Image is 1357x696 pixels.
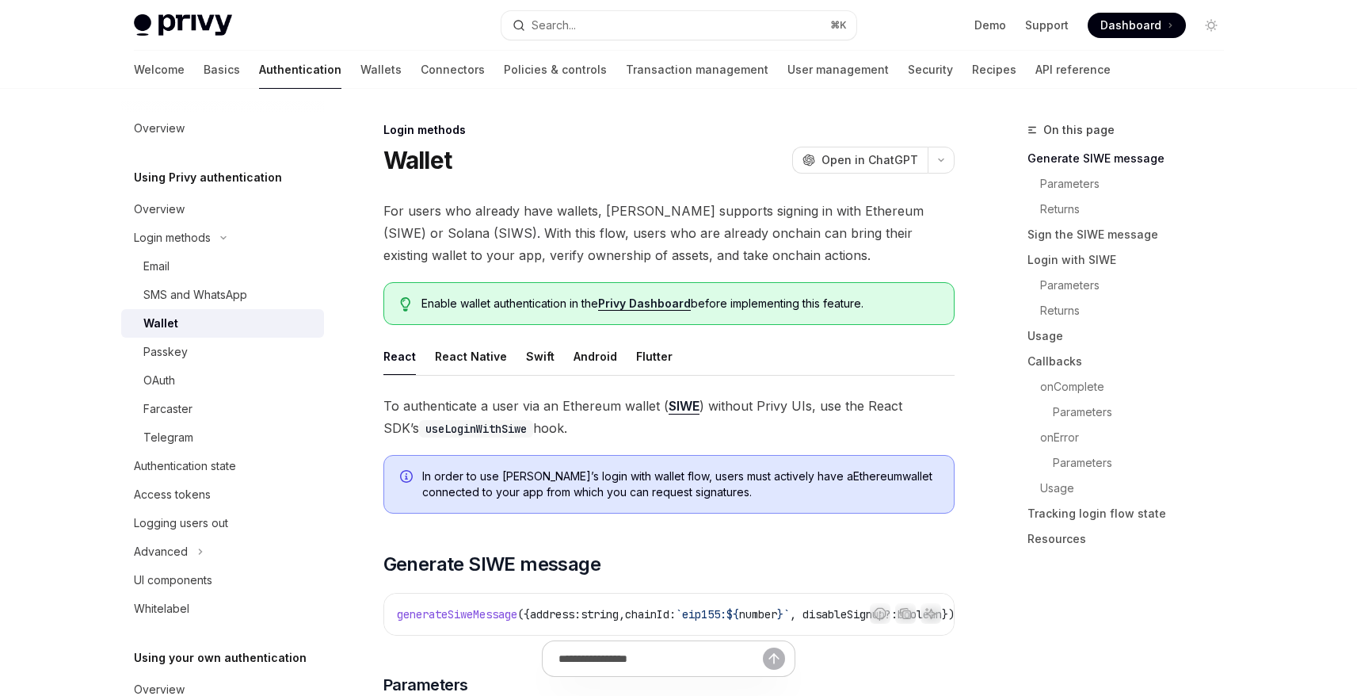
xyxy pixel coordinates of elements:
button: Report incorrect code [870,603,890,624]
div: Email [143,257,170,276]
button: Android [574,338,617,375]
div: Access tokens [134,485,211,504]
a: Parameters [1027,273,1237,298]
span: In order to use [PERSON_NAME]’s login with wallet flow, users must actively have a Ethereum walle... [422,468,938,500]
a: Policies & controls [504,51,607,89]
div: Whitelabel [134,599,189,618]
a: Telegram [121,423,324,452]
a: onError [1027,425,1237,450]
h1: Wallet [383,146,452,174]
div: OAuth [143,371,175,390]
a: OAuth [121,366,324,395]
a: Transaction management [626,51,768,89]
div: Farcaster [143,400,192,419]
span: : [891,607,898,621]
div: Overview [134,200,185,219]
div: Advanced [134,542,188,561]
button: Ask AI [921,603,941,624]
span: ⌘ K [830,19,847,32]
span: For users who already have wallets, [PERSON_NAME] supports signing in with Ethereum (SIWE) or Sol... [383,200,955,266]
button: Send message [763,648,785,670]
span: chainId: [625,607,676,621]
span: `eip155: [676,607,726,621]
svg: Info [400,470,416,486]
img: light logo [134,14,232,36]
a: Authentication state [121,452,324,480]
a: Passkey [121,338,324,366]
code: useLoginWithSiwe [419,420,533,438]
button: Toggle Advanced section [121,537,324,566]
a: Overview [121,114,324,143]
svg: Tip [400,297,411,312]
input: Ask a question... [558,641,763,676]
h5: Using your own authentication [134,648,307,667]
span: , disableSignup? [790,607,891,621]
div: Wallet [143,314,178,333]
span: ({ [517,607,530,621]
span: number [739,607,777,621]
a: UI components [121,566,324,595]
span: generateSiweMessage [397,607,517,621]
a: SIWE [669,398,699,415]
a: Login with SIWE [1027,247,1237,273]
a: Parameters [1027,400,1237,425]
h5: Using Privy authentication [134,168,282,187]
button: React [383,338,416,375]
a: Access tokens [121,480,324,509]
a: Parameters [1027,450,1237,476]
a: Returns [1027,197,1237,222]
div: Login methods [134,228,211,247]
a: Email [121,252,324,281]
button: Swift [526,338,555,375]
span: address: [530,607,581,621]
a: SMS and WhatsApp [121,281,324,309]
a: Farcaster [121,395,324,423]
div: SMS and WhatsApp [143,285,247,304]
a: Returns [1027,298,1237,323]
a: Dashboard [1088,13,1186,38]
button: Toggle dark mode [1199,13,1224,38]
a: Logging users out [121,509,324,537]
div: Passkey [143,342,188,361]
span: ` [783,607,790,621]
div: Telegram [143,428,193,447]
button: React Native [435,338,507,375]
a: Basics [204,51,240,89]
button: Flutter [636,338,673,375]
div: Logging users out [134,514,228,533]
div: Search... [532,16,576,35]
button: Open search [501,11,856,40]
a: Usage [1027,476,1237,501]
a: Tracking login flow state [1027,501,1237,526]
span: To authenticate a user via an Ethereum wallet ( ) without Privy UIs, use the React SDK’s hook. [383,395,955,439]
button: Toggle Login methods section [121,224,324,252]
a: Privy Dashboard [598,296,691,311]
div: Overview [134,119,185,138]
span: , [619,607,625,621]
span: Enable wallet authentication in the before implementing this feature. [421,296,937,312]
span: Open in ChatGPT [821,152,918,168]
a: User management [787,51,889,89]
a: Usage [1027,323,1237,349]
a: onComplete [1027,374,1237,400]
span: On this page [1043,120,1115,140]
div: Login methods [383,122,955,138]
span: ${ [726,607,739,621]
a: Wallet [121,309,324,338]
a: Demo [974,17,1006,33]
a: Support [1025,17,1069,33]
button: Open in ChatGPT [792,147,928,174]
a: Resources [1027,526,1237,552]
span: Dashboard [1100,17,1161,33]
div: Authentication state [134,457,236,476]
a: Wallets [360,51,402,89]
a: Security [908,51,953,89]
span: }) [942,607,955,621]
a: API reference [1035,51,1111,89]
a: Generate SIWE message [1027,146,1237,171]
span: Generate SIWE message [383,552,600,577]
a: Authentication [259,51,341,89]
a: Whitelabel [121,595,324,623]
a: Callbacks [1027,349,1237,374]
div: UI components [134,571,212,590]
